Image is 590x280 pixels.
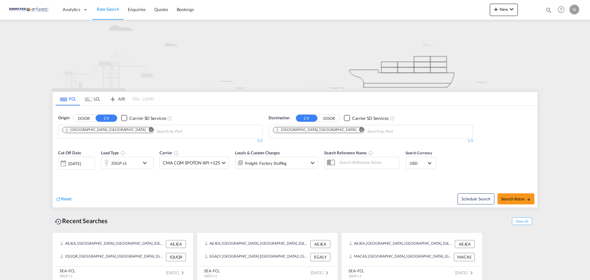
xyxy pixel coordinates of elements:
[545,7,552,14] md-icon: icon-magnify
[309,159,316,167] md-icon: icon-chevron-down
[58,138,262,144] div: 1/3
[174,151,179,156] md-icon: The selected Trucker/Carrierwill be displayed in the rate results If the rates are from another f...
[204,240,309,248] div: AEJEA, Jebel Ali, United Arab Emirates, Middle East, Middle East
[101,150,125,155] span: Load Type
[406,151,432,155] span: Search Currency
[141,159,151,167] md-icon: icon-chevron-down
[336,158,399,167] input: Search Reference Name
[318,115,340,122] button: DOOR
[390,116,395,121] md-icon: Unchecked: Search for CY (Container Yard) services for all selected carriers.Checked : Search for...
[409,159,433,168] md-select: Select Currency: $ USDUnited States Dollar
[65,127,146,132] div: Jebel Ali, AEJEA
[498,193,534,204] button: Search Ratesicon-arrow-right
[105,92,129,105] md-tab-item: AIR
[166,253,186,261] div: IQUQR
[468,269,475,277] md-icon: icon-chevron-right
[545,7,552,16] div: icon-magnify
[556,4,566,15] span: Help
[454,253,475,261] div: MACAS
[348,274,361,278] span: 20GP x 1
[101,157,153,169] div: 20GP x1icon-chevron-down
[275,127,356,132] div: Umm Qasr Port, IQUQR
[310,253,330,261] div: EGALY
[60,253,164,261] div: IQUQR, Umm Qasr Port, Iraq, South West Asia, Asia Pacific
[367,127,425,136] input: Chips input.
[204,274,217,278] span: 20GP x 1
[368,151,373,156] md-icon: Your search will be saved by the below given name
[154,7,168,12] span: Quotes
[129,115,166,121] div: Carrier SD Services
[121,115,166,121] md-checkbox: Checkbox No Ink
[111,159,127,168] div: 20GP x1
[56,196,61,202] md-icon: icon-refresh
[355,127,364,133] button: Remove
[58,169,63,177] md-datepicker: Select
[275,127,357,132] div: Press delete to remove this chip.
[68,161,81,166] div: [DATE]
[177,7,194,12] span: Bookings
[61,125,217,136] md-chips-wrap: Chips container. Use arrow keys to select chips.
[204,253,309,261] div: EGALY, Alexandria (El Iskandariya), Egypt, Northern Africa, Africa
[526,197,531,202] md-icon: icon-arrow-right
[52,20,538,91] img: new-FCL.png
[61,196,72,201] span: Reset
[349,240,453,248] div: AEJEA, Jebel Ali, United Arab Emirates, Middle East, Middle East
[109,95,116,100] md-icon: icon-airplane
[73,115,95,122] button: DOOR
[55,218,62,225] md-icon: icon-backup-restore
[166,240,186,248] div: AEJEA
[492,6,500,13] md-icon: icon-plus 400-fg
[410,160,427,166] span: USD
[458,193,494,204] button: Note: By default Schedule search will only considerorigin ports, destination ports and cut off da...
[349,253,452,261] div: MACAS, Casablanca, Morocco, Northern Africa, Africa
[490,4,518,16] button: icon-plus 400-fgNewicon-chevron-down
[323,269,331,277] md-icon: icon-chevron-right
[9,3,51,17] img: c67187802a5a11ec94275b5db69a26e6.png
[56,92,80,105] md-tab-item: FCL
[272,125,428,136] md-chips-wrap: Chips container. Use arrow keys to select chips.
[56,196,72,203] div: icon-refreshReset
[455,240,475,248] div: AEJEA
[52,214,110,228] div: Recent Searches
[65,127,147,132] div: Press delete to remove this chip.
[344,115,389,121] md-checkbox: Checkbox No Ink
[166,270,186,275] span: [DATE]
[512,217,532,225] span: Show All
[492,7,515,12] span: New
[56,92,154,105] md-pagination-wrapper: Use the left and right arrow keys to navigate between tabs
[556,4,569,15] div: Help
[310,240,330,248] div: AEJEA
[58,150,81,155] span: Cut Off Date
[63,6,80,13] span: Analytics
[97,6,119,12] span: Rate Search
[204,268,220,274] div: SEA-FCL
[53,106,537,207] div: OriginDOOR CY Checkbox No InkUnchecked: Search for CY (Container Yard) services for all selected ...
[163,160,220,166] span: CMA CGM SPOTON API +125
[235,150,280,155] span: Locals & Custom Charges
[58,157,95,170] div: [DATE]
[508,6,515,13] md-icon: icon-chevron-down
[455,270,475,275] span: [DATE]
[80,92,105,105] md-tab-item: LCL
[96,115,117,122] button: CY
[120,151,125,156] md-icon: icon-information-outline
[324,150,373,155] span: Search Reference Name
[60,274,73,278] span: 20GP x 1
[60,240,164,248] div: AEJEA, Jebel Ali, United Arab Emirates, Middle East, Middle East
[167,116,172,121] md-icon: Unchecked: Search for CY (Container Yard) services for all selected carriers.Checked : Search for...
[352,115,389,121] div: Carrier SD Services
[60,268,75,274] div: SEA-FCL
[58,115,69,121] span: Origin
[235,157,318,169] div: Freight Factory Stuffingicon-chevron-down
[144,127,154,133] button: Remove
[156,127,215,136] input: Chips input.
[348,268,364,274] div: SEA-FCL
[128,7,146,12] span: Enquiries
[569,5,579,14] div: N
[311,270,331,275] span: [DATE]
[296,115,317,122] button: CY
[269,138,473,144] div: 1/3
[245,159,287,168] div: Freight Factory Stuffing
[159,150,179,155] span: Carrier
